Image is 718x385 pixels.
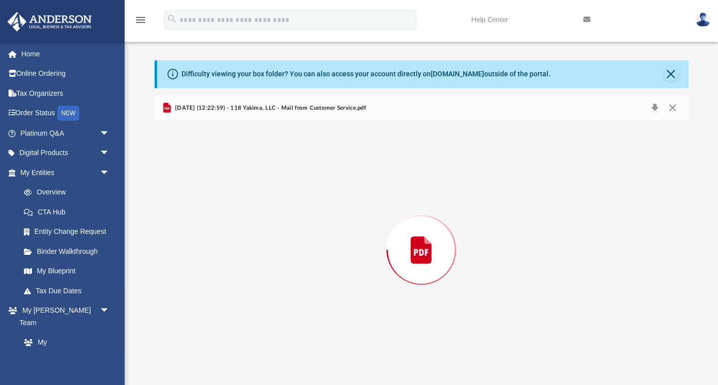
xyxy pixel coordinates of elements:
[14,202,125,222] a: CTA Hub
[135,14,147,26] i: menu
[181,69,550,79] div: Difficulty viewing your box folder? You can also access your account directly on outside of the p...
[7,123,125,143] a: Platinum Q&Aarrow_drop_down
[167,13,178,24] i: search
[431,70,484,78] a: [DOMAIN_NAME]
[14,333,115,377] a: My [PERSON_NAME] Team
[7,143,125,163] a: Digital Productsarrow_drop_down
[100,143,120,164] span: arrow_drop_down
[14,222,125,242] a: Entity Change Request
[14,183,125,202] a: Overview
[7,64,125,84] a: Online Ordering
[100,123,120,144] span: arrow_drop_down
[173,104,366,113] span: [DATE] (12:22:59) - 118 Yakima, LLC - Mail from Customer Service.pdf
[100,301,120,321] span: arrow_drop_down
[7,44,125,64] a: Home
[664,67,678,81] button: Close
[664,101,682,115] button: Close
[100,163,120,183] span: arrow_drop_down
[14,261,120,281] a: My Blueprint
[7,301,120,333] a: My [PERSON_NAME] Teamarrow_drop_down
[7,103,125,124] a: Order StatusNEW
[14,281,125,301] a: Tax Due Dates
[7,163,125,183] a: My Entitiesarrow_drop_down
[696,12,711,27] img: User Pic
[646,101,664,115] button: Download
[155,95,689,379] div: Preview
[14,241,125,261] a: Binder Walkthrough
[7,83,125,103] a: Tax Organizers
[135,19,147,26] a: menu
[57,106,79,121] div: NEW
[4,12,95,31] img: Anderson Advisors Platinum Portal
